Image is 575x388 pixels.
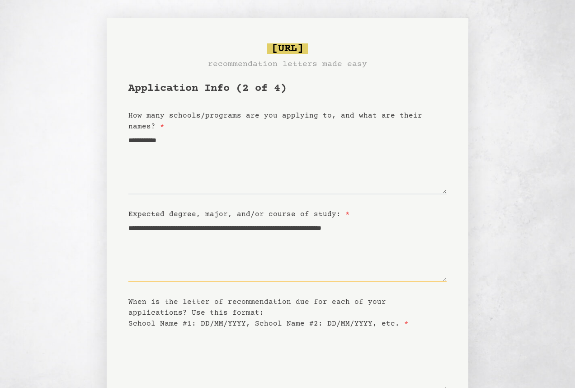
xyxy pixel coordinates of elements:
label: Expected degree, major, and/or course of study: [128,210,350,218]
label: How many schools/programs are you applying to, and what are their names? [128,112,422,131]
span: [URL] [267,43,308,54]
h1: Application Info (2 of 4) [128,81,447,96]
h3: recommendation letters made easy [208,58,367,71]
label: When is the letter of recommendation due for each of your applications? Use this format: School N... [128,298,409,328]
